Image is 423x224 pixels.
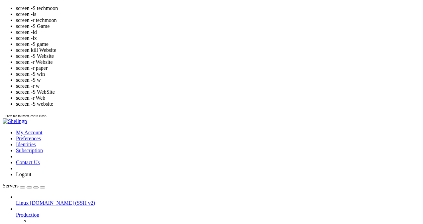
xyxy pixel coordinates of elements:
x-row: Memory usage: 74% [3,59,336,65]
a: Identities [16,142,36,147]
x-row: Swap usage: 0% [3,65,336,70]
x-row: root@tth1:~# screen [3,172,336,178]
a: Contact Us [16,160,40,165]
li: screen -S w [16,77,420,83]
a: Servers [3,183,45,188]
x-row: IPv6 address for eth0: [TECHNICAL_ID] [3,87,336,93]
li: screen -S Game [16,23,420,29]
span: [DOMAIN_NAME] (SSH v2) [30,200,95,206]
a: Linux [DOMAIN_NAME] (SSH v2) [16,200,420,206]
li: screen -ld [16,29,420,35]
div: (20, 30) [59,172,62,178]
span: Press tab to insert, esc to close. [5,114,47,118]
x-row: * Support: [URL][DOMAIN_NAME] [3,25,336,31]
li: screen kill Website [16,47,420,53]
li: screen -r paper [16,65,420,71]
li: screen -S game [16,41,420,47]
x-row: Processes: 212 [3,70,336,76]
x-row: IPv4 address for eth0: [TECHNICAL_ID] [3,82,336,87]
span: Servers [3,183,19,188]
li: screen -ls [16,11,420,17]
a: Production [16,212,420,218]
li: Linux [DOMAIN_NAME] (SSH v2) [16,194,420,206]
x-row: * Documentation: [URL][DOMAIN_NAME] [3,14,336,20]
x-row: 5 additional security updates can be applied with ESM Apps. [3,127,336,133]
li: screen -r techmoon [16,17,420,23]
x-row: Learn more about enabling ESM Apps service at [URL][DOMAIN_NAME] [3,133,336,138]
img: Shellngn [3,118,27,124]
a: Logout [16,171,31,177]
li: screen -r Web [16,95,420,101]
li: screen -r Website [16,59,420,65]
li: screen -S Website [16,53,420,59]
x-row: Welcome to Ubuntu 22.04.5 LTS (GNU/Linux 5.15.0-151-generic x86_64) [3,3,336,8]
li: screen -r w [16,83,420,89]
a: Preferences [16,136,41,141]
x-row: Last login: [DATE] from [TECHNICAL_ID] [3,167,336,172]
x-row: Run 'do-release-upgrade' to upgrade to it. [3,150,336,155]
a: Subscription [16,148,43,153]
span: Production [16,212,39,218]
x-row: Usage of /: 19.1% of 484.40GB [3,54,336,59]
x-row: * Management: [URL][DOMAIN_NAME] [3,20,336,25]
x-row: System load: 0.94 [3,48,336,54]
li: screen -S website [16,101,420,107]
li: screen -S win [16,71,420,77]
li: screen -S WebSite [16,89,420,95]
x-row: Users logged in: 0 [3,76,336,82]
x-row: Expanded Security Maintenance for Applications is not enabled. [3,104,336,110]
x-row: 0 updates can be applied immediately. [3,116,336,121]
li: screen -lx [16,35,420,41]
x-row: System information as of [DATE] [3,37,336,42]
span: Linux [16,200,29,206]
li: screen -S techmoon [16,5,420,11]
x-row: New release '24.04.3 LTS' available. [3,144,336,150]
a: My Account [16,130,43,135]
